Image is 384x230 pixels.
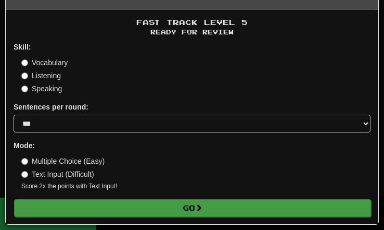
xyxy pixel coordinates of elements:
[21,86,28,92] input: Speaking
[21,169,94,179] label: Text Input (Difficult)
[21,59,28,66] input: Vocabulary
[14,102,88,112] label: Sentences per round:
[21,57,68,68] label: Vocabulary
[21,83,62,94] label: Speaking
[21,70,61,81] label: Listening
[21,158,28,165] input: Multiple Choice (Easy)
[14,43,31,51] strong: Skill:
[21,182,370,191] small: Score 2x the points with Text Input !
[14,199,371,217] button: Go
[21,156,105,166] label: Multiple Choice (Easy)
[136,18,248,27] span: Fast Track Level 5
[21,72,28,79] input: Listening
[21,171,28,178] input: Text Input (Difficult)
[14,28,370,37] small: Ready for Review
[14,141,35,150] strong: Mode:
